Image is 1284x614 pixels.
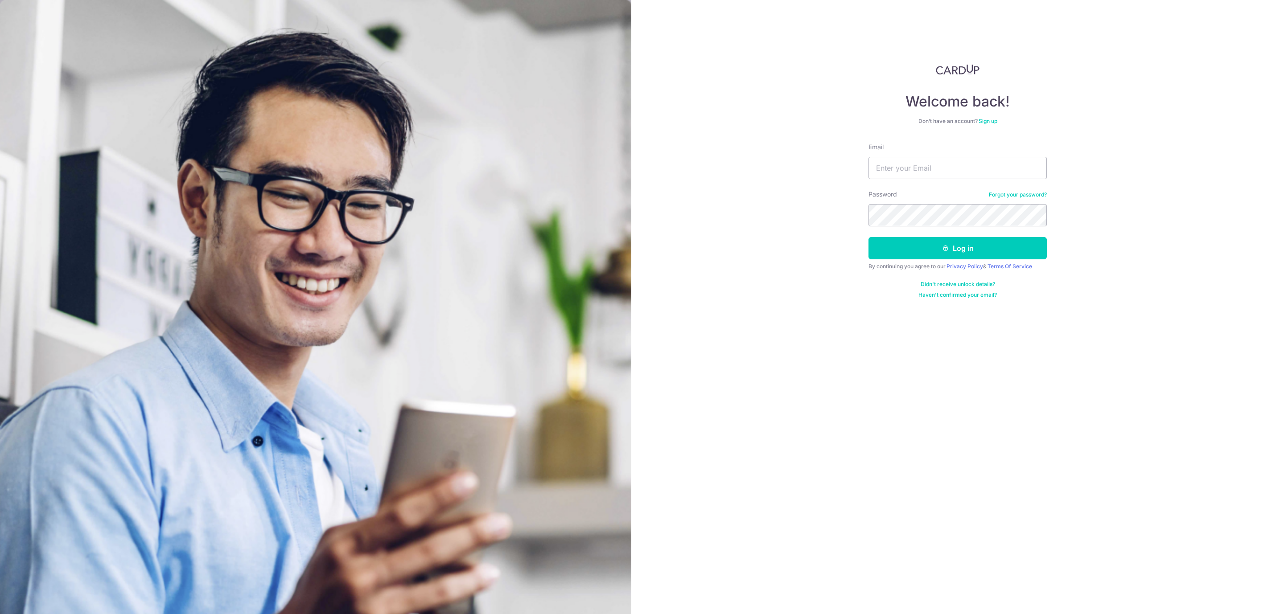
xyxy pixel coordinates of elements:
a: Didn't receive unlock details? [921,281,995,288]
label: Email [868,143,884,151]
a: Privacy Policy [947,263,983,270]
button: Log in [868,237,1047,259]
h4: Welcome back! [868,93,1047,111]
a: Terms Of Service [988,263,1032,270]
a: Haven't confirmed your email? [918,291,997,299]
a: Forgot your password? [989,191,1047,198]
img: CardUp Logo [936,64,979,75]
label: Password [868,190,897,199]
div: By continuing you agree to our & [868,263,1047,270]
a: Sign up [979,118,997,124]
input: Enter your Email [868,157,1047,179]
div: Don’t have an account? [868,118,1047,125]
